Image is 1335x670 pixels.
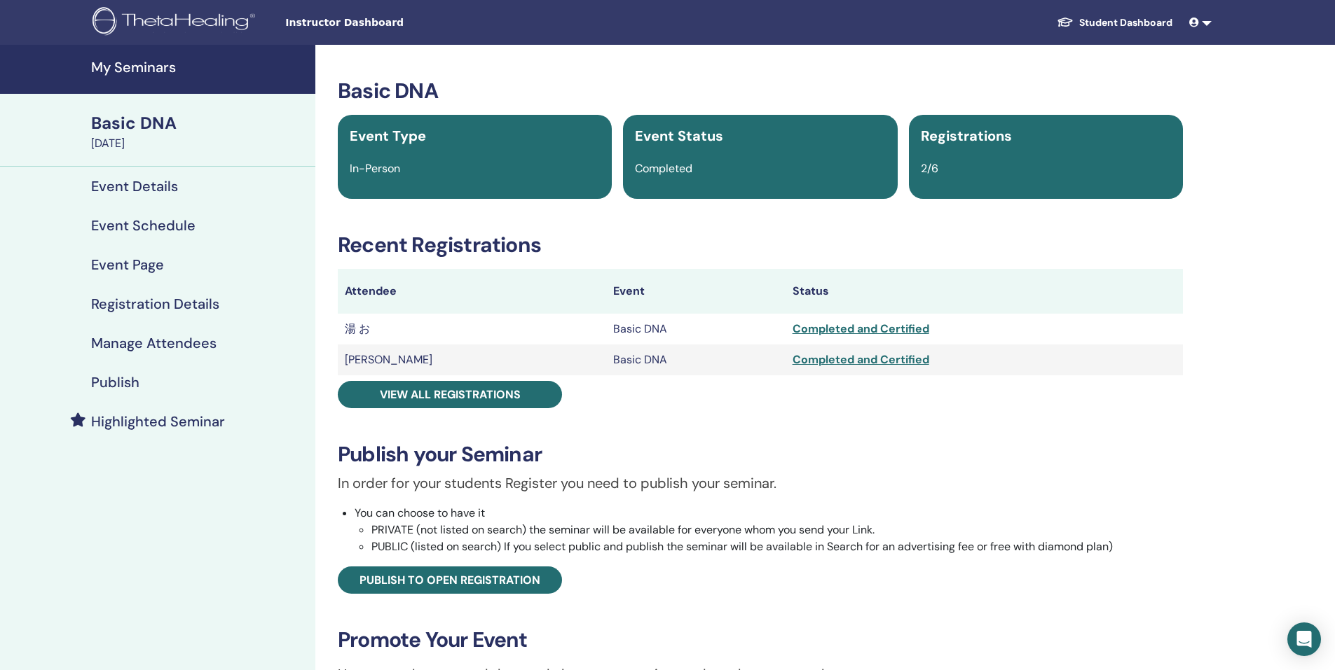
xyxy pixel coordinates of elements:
th: Status [786,269,1183,314]
span: View all registrations [380,387,521,402]
td: 湯 お [338,314,606,344]
th: Attendee [338,269,606,314]
span: Event Status [635,127,723,145]
h3: Promote Your Event [338,627,1183,652]
span: In-Person [350,161,400,176]
div: Completed and Certified [793,321,1176,337]
a: Publish to open registration [338,566,562,594]
div: Completed and Certified [793,351,1176,368]
h4: Highlighted Seminar [91,413,225,430]
h3: Basic DNA [338,78,1183,104]
span: Event Type [350,127,426,145]
li: PRIVATE (not listed on search) the seminar will be available for everyone whom you send your Link. [371,522,1183,538]
span: Instructor Dashboard [285,15,495,30]
li: You can choose to have it [355,505,1183,555]
h3: Recent Registrations [338,232,1183,258]
h4: Event Page [91,256,164,273]
li: PUBLIC (listed on search) If you select public and publish the seminar will be available in Searc... [371,538,1183,555]
td: [PERSON_NAME] [338,344,606,375]
span: 2/6 [921,161,938,176]
td: Basic DNA [606,314,786,344]
h4: Manage Attendees [91,335,217,351]
a: Basic DNA[DATE] [83,111,315,152]
div: [DATE] [91,135,307,152]
a: Student Dashboard [1046,10,1184,36]
img: logo.png [93,7,260,39]
div: Basic DNA [91,111,307,135]
img: graduation-cap-white.svg [1057,16,1074,28]
a: View all registrations [338,381,562,408]
span: Registrations [921,127,1012,145]
h4: Event Schedule [91,217,196,234]
h4: Registration Details [91,295,219,312]
h4: My Seminars [91,59,307,76]
p: In order for your students Register you need to publish your seminar. [338,473,1183,494]
h4: Publish [91,374,139,391]
div: Open Intercom Messenger [1287,622,1321,656]
h3: Publish your Seminar [338,442,1183,467]
td: Basic DNA [606,344,786,375]
span: Completed [635,161,692,176]
span: Publish to open registration [360,573,540,587]
h4: Event Details [91,178,178,195]
th: Event [606,269,786,314]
